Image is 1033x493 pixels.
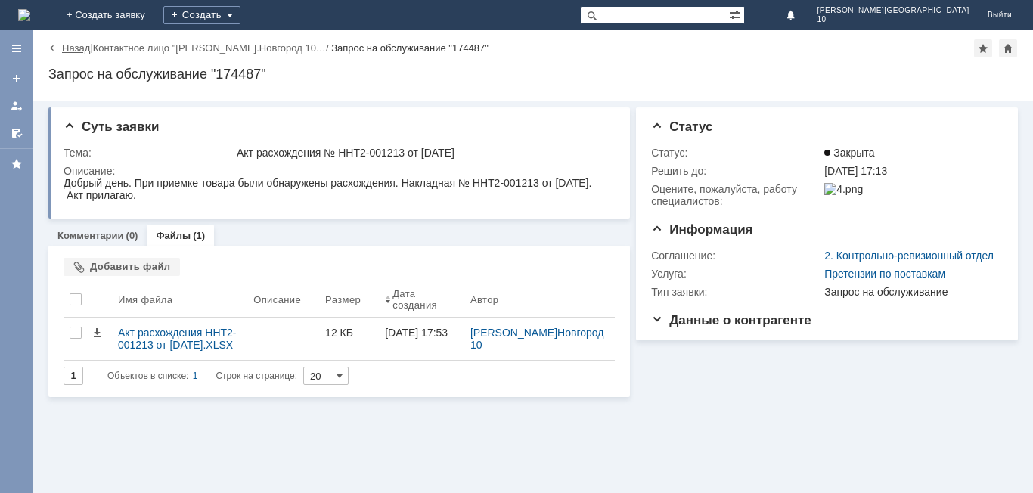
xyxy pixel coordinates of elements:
span: [PERSON_NAME][GEOGRAPHIC_DATA] [817,6,969,15]
span: Скачать файл [91,327,103,339]
div: Тип заявки: [651,286,821,298]
div: Запрос на обслуживание [824,286,996,298]
a: Перейти на домашнюю страницу [18,9,30,21]
th: Имя файла [112,282,247,318]
div: [DATE] 17:53 [385,327,448,339]
div: Добавить в избранное [974,39,992,57]
span: Закрыта [824,147,874,159]
a: Контактное лицо "[PERSON_NAME].Новгород 10… [93,42,326,54]
div: Статус: [651,147,821,159]
th: Автор [464,282,615,318]
span: Расширенный поиск [729,7,744,21]
th: Дата создания [379,282,464,318]
div: / [93,42,331,54]
div: Акт расхождения № ННТ2-001213 от [DATE] [237,147,610,159]
span: Статус [651,119,712,134]
div: (0) [126,230,138,241]
div: Автор [470,294,499,305]
div: Размер [325,294,361,305]
span: [DATE] 17:13 [824,165,887,177]
div: Oцените, пожалуйста, работу специалистов: [651,183,821,207]
div: Решить до: [651,165,821,177]
div: Создать [163,6,240,24]
div: | [90,42,92,53]
div: Услуга: [651,268,821,280]
div: Имя файла [118,294,172,305]
span: Информация [651,222,752,237]
div: Описание [253,294,301,305]
img: 4.png [824,183,863,195]
a: Мои заявки [5,94,29,118]
a: Назад [62,42,90,54]
a: Создать заявку [5,67,29,91]
span: 10 [817,15,969,24]
span: Объектов в списке: [107,371,188,381]
div: Соглашение: [651,250,821,262]
div: Запрос на обслуживание "174487" [331,42,489,54]
div: Акт расхождения ННТ2-001213 от [DATE].XLSX [118,327,241,351]
i: Строк на странице: [107,367,297,385]
div: (1) [193,230,205,241]
a: [PERSON_NAME]Новгород 10 [470,327,606,351]
div: 1 [193,367,198,385]
div: 12 КБ [325,327,373,339]
div: Описание: [64,165,613,177]
a: Мои согласования [5,121,29,145]
div: Тема: [64,147,234,159]
div: Дата создания [392,288,446,311]
a: Претензии по поставкам [824,268,945,280]
th: Размер [319,282,379,318]
a: Файлы [156,230,191,241]
a: 2. Контрольно-ревизионный отдел [824,250,994,262]
div: Сделать домашней страницей [999,39,1017,57]
span: Данные о контрагенте [651,313,811,327]
a: Комментарии [57,230,124,241]
img: logo [18,9,30,21]
div: Запрос на обслуживание "174487" [48,67,1018,82]
span: Суть заявки [64,119,159,134]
